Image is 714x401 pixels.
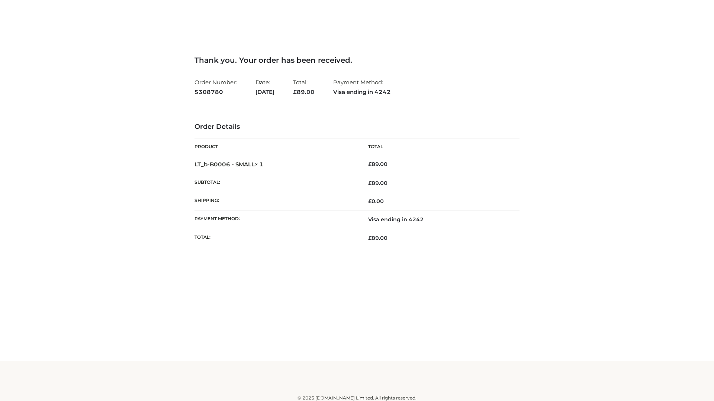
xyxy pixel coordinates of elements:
strong: LT_b-B0006 - SMALL [194,161,264,168]
span: 89.00 [293,88,315,95]
h3: Order Details [194,123,520,131]
span: £ [368,235,372,241]
th: Total [357,138,520,155]
th: Product [194,138,357,155]
li: Order Number: [194,76,237,98]
span: 89.00 [368,235,387,241]
li: Total: [293,76,315,98]
strong: [DATE] [255,87,274,97]
th: Payment method: [194,211,357,229]
td: Visa ending in 4242 [357,211,520,229]
th: Total: [194,229,357,247]
strong: × 1 [255,161,264,168]
strong: 5308780 [194,87,237,97]
li: Date: [255,76,274,98]
strong: Visa ending in 4242 [333,87,391,97]
span: £ [368,161,372,167]
bdi: 0.00 [368,198,384,205]
span: 89.00 [368,180,387,186]
span: £ [368,180,372,186]
th: Shipping: [194,192,357,211]
h3: Thank you. Your order has been received. [194,56,520,65]
bdi: 89.00 [368,161,387,167]
li: Payment Method: [333,76,391,98]
span: £ [368,198,372,205]
span: £ [293,88,297,95]
th: Subtotal: [194,174,357,192]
